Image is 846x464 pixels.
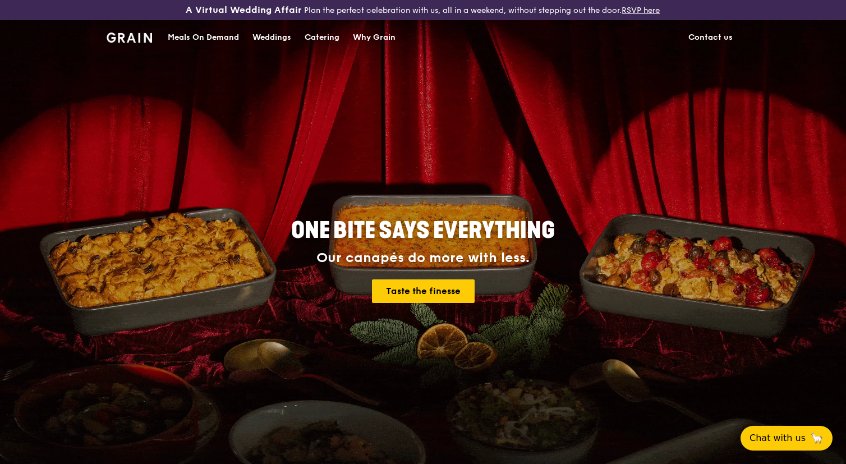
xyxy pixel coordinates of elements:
[372,279,475,303] a: Taste the finesse
[750,431,806,445] span: Chat with us
[107,20,152,53] a: GrainGrain
[221,250,625,266] div: Our canapés do more with less.
[141,4,705,16] div: Plan the perfect celebration with us, all in a weekend, without stepping out the door.
[353,21,396,54] div: Why Grain
[682,21,739,54] a: Contact us
[741,426,833,451] button: Chat with us🦙
[298,21,346,54] a: Catering
[291,217,555,244] span: ONE BITE SAYS EVERYTHING
[168,21,239,54] div: Meals On Demand
[246,21,298,54] a: Weddings
[186,4,302,16] h3: A Virtual Wedding Affair
[346,21,402,54] a: Why Grain
[305,21,339,54] div: Catering
[810,431,824,445] span: 🦙
[622,6,660,15] a: RSVP here
[107,33,152,43] img: Grain
[252,21,291,54] div: Weddings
